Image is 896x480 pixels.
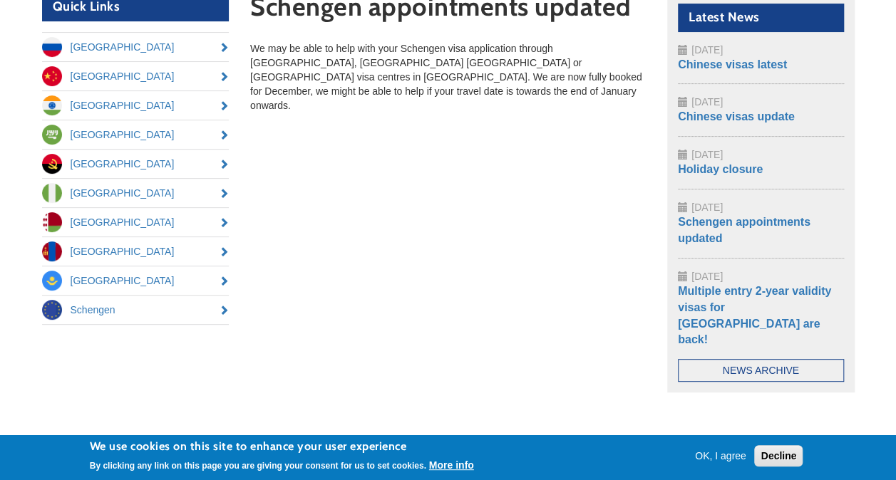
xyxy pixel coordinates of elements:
a: [GEOGRAPHIC_DATA] [42,91,230,120]
button: Decline [754,445,803,466]
a: Schengen [42,296,230,324]
span: [DATE] [691,202,723,213]
a: [GEOGRAPHIC_DATA] [42,33,230,61]
span: [DATE] [691,271,723,282]
p: We may be able to help with your Schengen visa application through [GEOGRAPHIC_DATA], [GEOGRAPHIC... [250,41,646,113]
h2: We use cookies on this site to enhance your user experience [90,439,474,454]
button: OK, I agree [689,449,752,463]
a: News Archive [678,359,844,382]
p: By clicking any link on this page you are giving your consent for us to set cookies. [90,461,426,471]
a: [GEOGRAPHIC_DATA] [42,150,230,178]
a: Schengen appointments updated [678,216,810,244]
h2: Latest News [678,4,844,32]
a: Holiday closure [678,163,763,175]
a: [GEOGRAPHIC_DATA] [42,237,230,266]
a: [GEOGRAPHIC_DATA] [42,208,230,236]
a: Multiple entry 2-year validity visas for [GEOGRAPHIC_DATA] are back! [678,285,831,346]
a: Chinese visas update [678,110,795,122]
button: More info [429,458,474,472]
a: Chinese visas latest [678,58,787,71]
a: [GEOGRAPHIC_DATA] [42,266,230,295]
a: [GEOGRAPHIC_DATA] [42,179,230,207]
a: [GEOGRAPHIC_DATA] [42,120,230,149]
span: [DATE] [691,149,723,160]
span: [DATE] [691,96,723,108]
a: [GEOGRAPHIC_DATA] [42,62,230,90]
span: [DATE] [691,44,723,56]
